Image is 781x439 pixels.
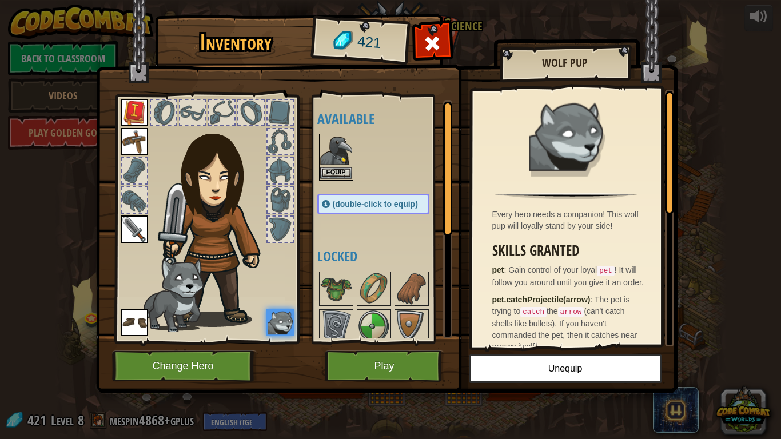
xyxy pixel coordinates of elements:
h2: Wolf Pup [511,57,619,69]
code: pet [597,266,615,276]
img: hr.png [495,193,636,199]
span: : [590,295,595,304]
img: portrait.png [121,128,148,155]
img: portrait.png [358,310,390,342]
div: Every hero needs a companion! This wolf pup will loyally stand by your side! [492,209,646,232]
img: portrait.png [358,273,390,305]
button: Play [325,350,444,382]
code: catch [520,307,547,317]
h4: Locked [317,249,452,264]
img: portrait.png [320,310,352,342]
h4: Available [317,111,452,126]
img: portrait.png [320,273,352,305]
h3: Skills Granted [492,243,646,258]
span: The pet is trying to the (can't catch shells like bullets). If you haven't commanded the pet, the... [492,295,637,351]
code: arrow [558,307,584,317]
img: portrait.png [529,98,603,173]
h1: Inventory [163,30,309,54]
strong: pet.catchProjectile(arrow) [492,295,591,304]
span: (double-click to equip) [333,199,418,209]
img: guardian_hair.png [158,117,281,327]
img: portrait.png [121,99,148,126]
button: Change Hero [112,350,257,382]
img: portrait.png [266,309,294,336]
img: portrait.png [396,273,428,305]
button: Unequip [469,354,662,383]
button: Equip [320,167,352,179]
span: : [504,265,509,274]
img: portrait.png [320,135,352,167]
img: portrait.png [121,215,148,243]
span: Gain control of your loyal ! It will follow you around until you give it an order. [492,265,644,287]
img: portrait.png [121,309,148,336]
img: wolf-pup-paper-doll.png [140,258,204,332]
strong: pet [492,265,504,274]
span: 421 [356,31,382,54]
img: portrait.png [396,310,428,342]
